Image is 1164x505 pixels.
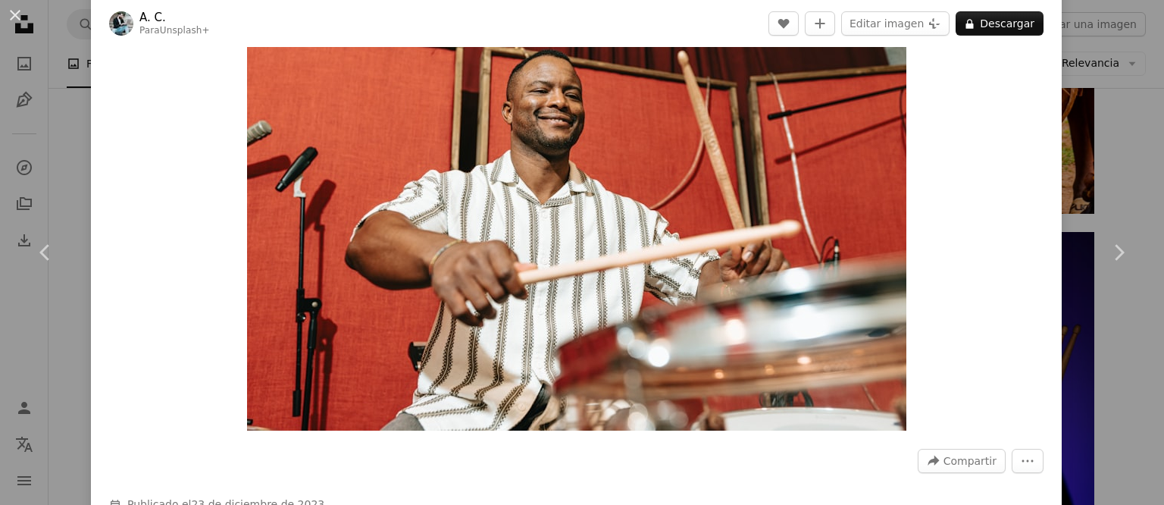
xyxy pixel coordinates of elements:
div: Para [139,25,210,37]
button: Editar imagen [841,11,950,36]
button: Añade a la colección [805,11,835,36]
button: Descargar [956,11,1044,36]
button: Más acciones [1012,449,1044,473]
a: Unsplash+ [160,25,210,36]
a: Siguiente [1073,180,1164,325]
button: Me gusta [768,11,799,36]
img: Ve al perfil de A. C. [109,11,133,36]
button: Compartir esta imagen [918,449,1006,473]
a: A. C. [139,10,210,25]
span: Compartir [943,450,997,472]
